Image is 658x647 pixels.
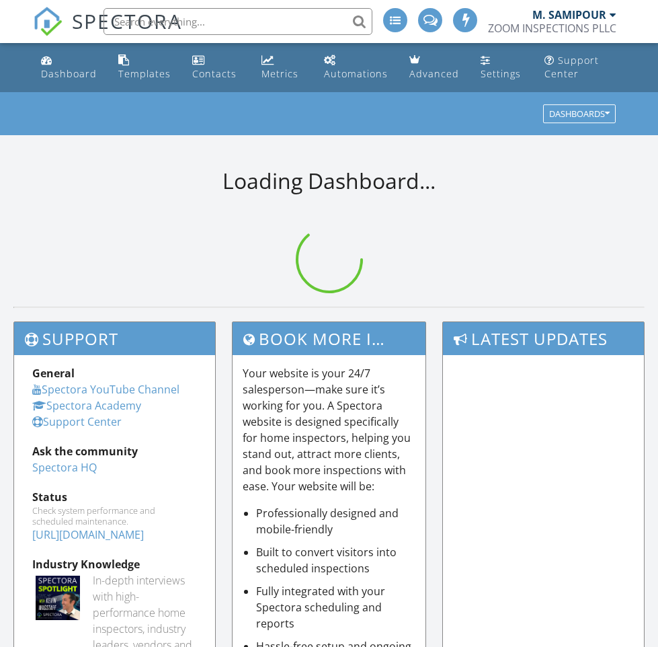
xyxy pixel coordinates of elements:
div: Metrics [261,67,298,80]
div: Ask the community [32,443,197,459]
div: Templates [118,67,171,80]
div: M. SAMIPOUR [532,8,606,22]
div: Dashboards [549,110,610,119]
div: Contacts [192,67,237,80]
a: Advanced [404,48,464,87]
img: Spectoraspolightmain [36,576,80,620]
a: Spectora YouTube Channel [32,382,179,397]
h3: Latest Updates [443,322,644,355]
a: SPECTORA [33,18,182,46]
div: Industry Knowledge [32,556,197,572]
span: SPECTORA [72,7,182,35]
a: Dashboard [36,48,102,87]
button: Dashboards [543,105,616,124]
li: Built to convert visitors into scheduled inspections [256,544,415,576]
input: Search everything... [104,8,372,35]
div: Advanced [409,67,459,80]
div: Dashboard [41,67,97,80]
strong: General [32,366,75,381]
a: Support Center [539,48,623,87]
div: Automations [324,67,388,80]
li: Professionally designed and mobile-friendly [256,505,415,537]
div: Check system performance and scheduled maintenance. [32,505,197,527]
div: Settings [481,67,521,80]
a: Metrics [256,48,308,87]
a: [URL][DOMAIN_NAME] [32,527,144,542]
h3: Book More Inspections [233,322,425,355]
img: The Best Home Inspection Software - Spectora [33,7,63,36]
p: Your website is your 24/7 salesperson—make sure it’s working for you. A Spectora website is desig... [243,365,415,494]
a: Support Center [32,414,122,429]
div: Status [32,489,197,505]
div: ZOOM INSPECTIONS PLLC [488,22,616,35]
div: Support Center [544,54,599,80]
h3: Support [14,322,215,355]
a: Contacts [187,48,245,87]
a: Settings [475,48,528,87]
li: Fully integrated with your Spectora scheduling and reports [256,583,415,632]
a: Templates [113,48,176,87]
a: Spectora HQ [32,460,97,475]
a: Automations (Basic) [319,48,393,87]
a: Spectora Academy [32,398,141,413]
